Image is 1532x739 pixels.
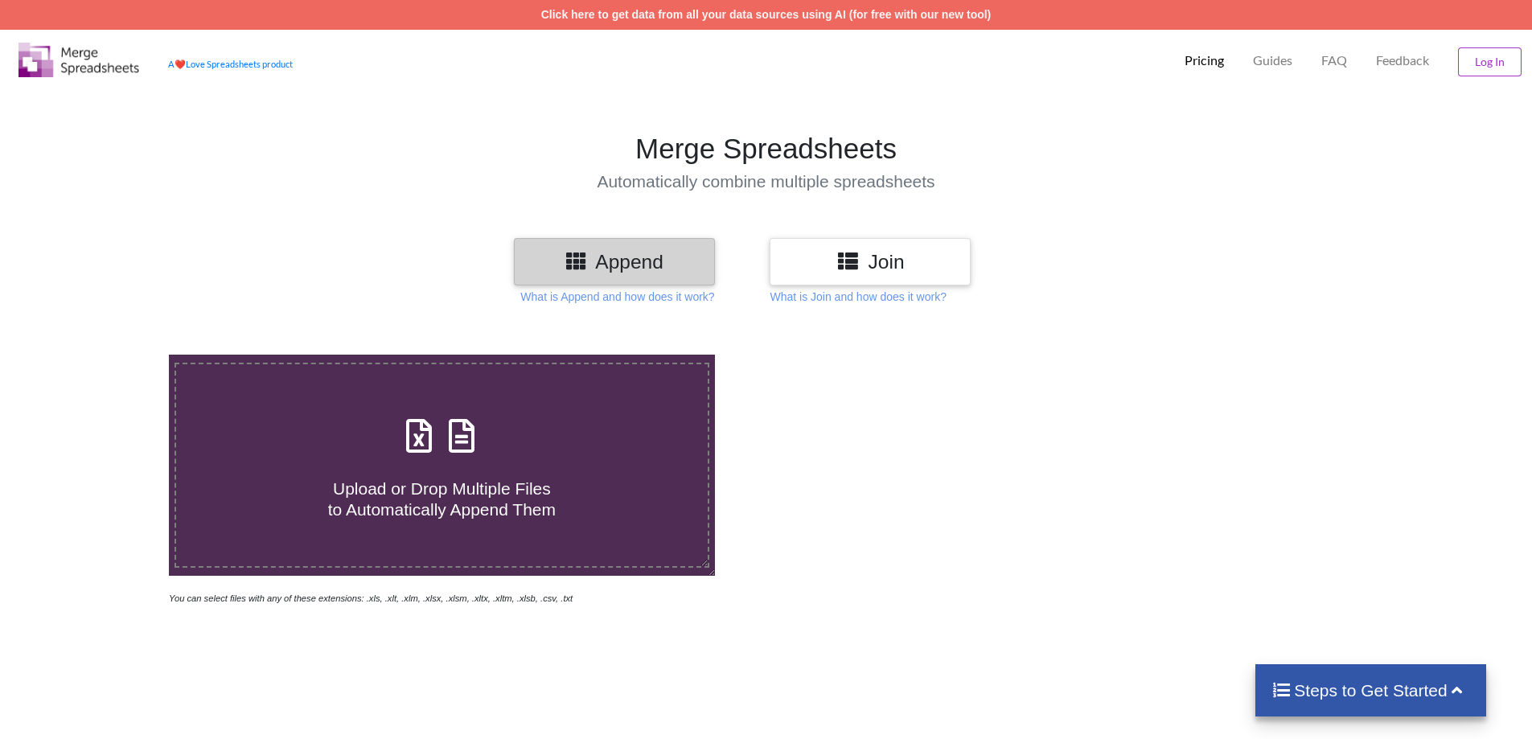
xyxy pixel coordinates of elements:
p: Pricing [1185,52,1224,69]
h3: Join [782,250,959,273]
span: Feedback [1376,54,1429,67]
p: FAQ [1321,52,1347,69]
h4: Steps to Get Started [1271,680,1470,700]
p: Guides [1253,52,1292,69]
h3: Append [526,250,703,273]
img: Logo.png [18,43,139,77]
p: What is Append and how does it work? [520,289,714,305]
button: Log In [1458,47,1522,76]
p: What is Join and how does it work? [770,289,946,305]
span: Upload or Drop Multiple Files to Automatically Append Them [328,479,556,518]
a: Click here to get data from all your data sources using AI (for free with our new tool) [541,8,992,21]
a: AheartLove Spreadsheets product [168,59,293,69]
i: You can select files with any of these extensions: .xls, .xlt, .xlm, .xlsx, .xlsm, .xltx, .xltm, ... [169,593,573,603]
span: heart [175,59,186,69]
